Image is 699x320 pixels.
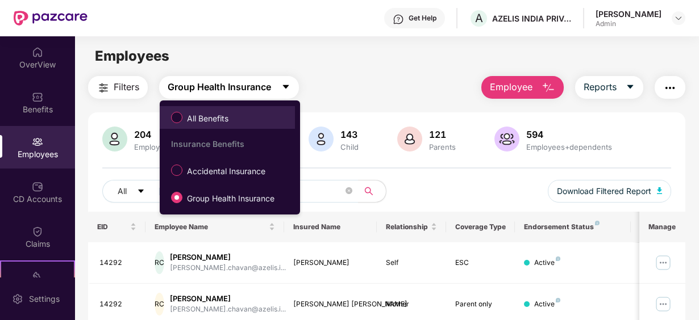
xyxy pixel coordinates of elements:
img: svg+xml;base64,PHN2ZyBpZD0iRW1wbG95ZWVzIiB4bWxucz0iaHR0cDovL3d3dy53My5vcmcvMjAwMC9zdmciIHdpZHRoPS... [32,136,43,148]
img: svg+xml;base64,PHN2ZyBpZD0iQmVuZWZpdHMiIHhtbG5zPSJodHRwOi8vd3d3LnczLm9yZy8yMDAwL3N2ZyIgd2lkdGg9Ij... [32,91,43,103]
img: svg+xml;base64,PHN2ZyB4bWxucz0iaHR0cDovL3d3dy53My5vcmcvMjAwMC9zdmciIHdpZHRoPSIyMSIgaGVpZ2h0PSIyMC... [32,271,43,282]
div: [PERSON_NAME] [PERSON_NAME] [293,299,368,310]
span: Filters [114,80,139,94]
div: AZELIS INDIA PRIVATE LIMITED [492,13,572,24]
button: search [358,180,386,203]
span: Group Health Insurance [182,192,279,205]
div: Get Help [409,14,436,23]
img: svg+xml;base64,PHN2ZyB4bWxucz0iaHR0cDovL3d3dy53My5vcmcvMjAwMC9zdmciIHhtbG5zOnhsaW5rPSJodHRwOi8vd3... [309,127,334,151]
span: A [475,11,483,25]
div: 121 [427,129,458,140]
div: Insurance Benefits [171,139,295,149]
div: [PERSON_NAME] [293,258,368,268]
img: svg+xml;base64,PHN2ZyBpZD0iQ0RfQWNjb3VudHMiIGRhdGEtbmFtZT0iQ0QgQWNjb3VudHMiIHhtbG5zPSJodHRwOi8vd3... [32,181,43,192]
div: RC [155,251,164,274]
div: 594 [524,129,614,140]
th: Manage [639,212,685,242]
span: Employee [490,80,532,94]
span: Relationship [386,222,428,231]
img: svg+xml;base64,PHN2ZyBpZD0iQ2xhaW0iIHhtbG5zPSJodHRwOi8vd3d3LnczLm9yZy8yMDAwL3N2ZyIgd2lkdGg9IjIwIi... [32,226,43,237]
img: svg+xml;base64,PHN2ZyBpZD0iU2V0dGluZy0yMHgyMCIgeG1sbnM9Imh0dHA6Ly93d3cudzMub3JnLzIwMDAvc3ZnIiB3aW... [12,293,23,305]
th: Insured Name [284,212,377,242]
th: Coverage Type [446,212,515,242]
th: EID [88,212,146,242]
img: svg+xml;base64,PHN2ZyBpZD0iRHJvcGRvd24tMzJ4MzIiIHhtbG5zPSJodHRwOi8vd3d3LnczLm9yZy8yMDAwL3N2ZyIgd2... [674,14,683,23]
div: Parent only [455,299,506,310]
div: Employees [132,142,175,151]
button: Filters [88,76,148,99]
img: svg+xml;base64,PHN2ZyB4bWxucz0iaHR0cDovL3d3dy53My5vcmcvMjAwMC9zdmciIHhtbG5zOnhsaW5rPSJodHRwOi8vd3... [102,127,127,151]
img: svg+xml;base64,PHN2ZyB4bWxucz0iaHR0cDovL3d3dy53My5vcmcvMjAwMC9zdmciIHhtbG5zOnhsaW5rPSJodHRwOi8vd3... [542,81,555,95]
button: Group Health Insurancecaret-down [159,76,299,99]
img: svg+xml;base64,PHN2ZyB4bWxucz0iaHR0cDovL3d3dy53My5vcmcvMjAwMC9zdmciIHdpZHRoPSIyNCIgaGVpZ2h0PSIyNC... [97,81,110,95]
div: [PERSON_NAME].chavan@azelis.i... [170,304,286,315]
img: svg+xml;base64,PHN2ZyB4bWxucz0iaHR0cDovL3d3dy53My5vcmcvMjAwMC9zdmciIHhtbG5zOnhsaW5rPSJodHRwOi8vd3... [494,127,519,151]
button: Download Filtered Report [548,180,672,203]
div: Settings [26,293,63,305]
img: svg+xml;base64,PHN2ZyBpZD0iSG9tZSIgeG1sbnM9Imh0dHA6Ly93d3cudzMub3JnLzIwMDAvc3ZnIiB3aWR0aD0iMjAiIG... [32,47,43,58]
img: svg+xml;base64,PHN2ZyB4bWxucz0iaHR0cDovL3d3dy53My5vcmcvMjAwMC9zdmciIHhtbG5zOnhsaW5rPSJodHRwOi8vd3... [657,187,663,194]
img: svg+xml;base64,PHN2ZyB4bWxucz0iaHR0cDovL3d3dy53My5vcmcvMjAwMC9zdmciIHdpZHRoPSI4IiBoZWlnaHQ9IjgiIH... [556,298,560,302]
span: Employees [95,48,169,64]
span: caret-down [137,187,145,196]
div: [PERSON_NAME] [170,293,286,304]
span: EID [97,222,128,231]
div: Active [534,258,560,268]
img: svg+xml;base64,PHN2ZyB4bWxucz0iaHR0cDovL3d3dy53My5vcmcvMjAwMC9zdmciIHdpZHRoPSI4IiBoZWlnaHQ9IjgiIH... [595,221,600,225]
div: 14292 [99,299,137,310]
img: manageButton [654,295,672,313]
span: All Benefits [182,112,233,125]
div: RC [155,293,164,315]
div: Self [386,258,437,268]
div: [PERSON_NAME].chavan@azelis.i... [170,263,286,273]
span: Reports [584,80,617,94]
span: Accidental Insurance [182,165,270,178]
div: Active [534,299,560,310]
th: Employee Name [145,212,284,242]
div: [PERSON_NAME] [596,9,661,19]
img: svg+xml;base64,PHN2ZyB4bWxucz0iaHR0cDovL3d3dy53My5vcmcvMjAwMC9zdmciIHdpZHRoPSI4IiBoZWlnaHQ9IjgiIH... [556,256,560,261]
span: close-circle [346,187,352,194]
div: Mother [386,299,437,310]
div: 14292 [99,258,137,268]
img: manageButton [654,254,672,272]
span: Group Health Insurance [168,80,271,94]
span: close-circle [346,186,352,197]
span: search [358,187,380,196]
div: Endorsement Status [524,222,621,231]
div: Child [338,142,361,151]
div: ESC [455,258,506,268]
div: 143 [338,129,361,140]
img: New Pazcare Logo [14,11,88,26]
img: svg+xml;base64,PHN2ZyB4bWxucz0iaHR0cDovL3d3dy53My5vcmcvMjAwMC9zdmciIHhtbG5zOnhsaW5rPSJodHRwOi8vd3... [397,127,422,151]
span: Download Filtered Report [557,185,651,197]
button: Employee [481,76,564,99]
img: svg+xml;base64,PHN2ZyB4bWxucz0iaHR0cDovL3d3dy53My5vcmcvMjAwMC9zdmciIHdpZHRoPSIyNCIgaGVpZ2h0PSIyNC... [663,81,677,95]
th: Relationship [377,212,446,242]
span: All [118,185,127,197]
div: Employees+dependents [524,142,614,151]
div: Parents [427,142,458,151]
button: Reportscaret-down [575,76,643,99]
span: caret-down [281,82,290,92]
img: svg+xml;base64,PHN2ZyBpZD0iSGVscC0zMngzMiIgeG1sbnM9Imh0dHA6Ly93d3cudzMub3JnLzIwMDAvc3ZnIiB3aWR0aD... [393,14,404,25]
button: Allcaret-down [102,180,172,203]
div: 204 [132,129,175,140]
span: Employee Name [155,222,267,231]
div: [PERSON_NAME] [170,252,286,263]
span: caret-down [626,82,635,92]
div: Admin [596,19,661,28]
